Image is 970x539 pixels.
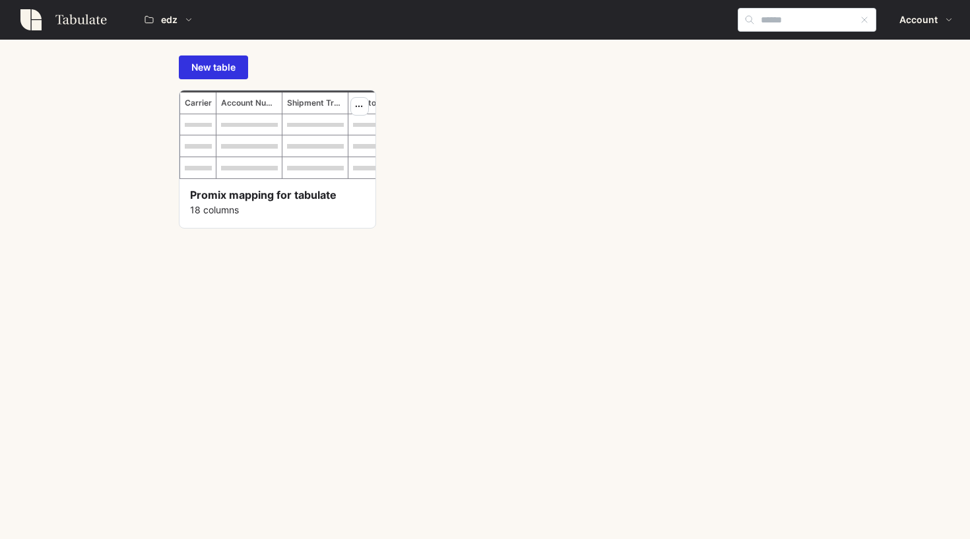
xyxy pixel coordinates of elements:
span: edz [161,9,178,31]
p: 18 columns [190,203,365,217]
a: CarrierAccount NumberShipment Tracking NumberCustomer IdentifierPromix mapping for tabulate18 col... [179,90,376,229]
button: New table [179,55,248,79]
button: edz [135,8,202,32]
button: Account [887,8,962,32]
img: logo_linen-42e030cc.svg [20,9,112,30]
p: Promix mapping for tabulate [190,187,365,203]
span: New table [191,56,236,79]
span: Account [899,9,938,31]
